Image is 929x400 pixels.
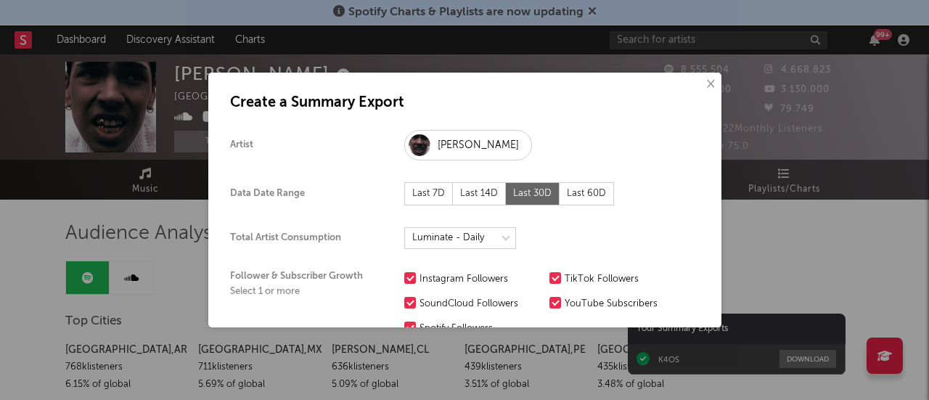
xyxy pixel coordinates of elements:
button: × [702,76,718,92]
div: TikTok Followers [565,271,687,288]
div: Last 60D [560,182,614,205]
div: Data Date Range [230,188,375,200]
div: [PERSON_NAME] [438,136,519,154]
div: Artist [230,139,375,151]
div: YouTube Subscribers [565,295,687,313]
div: Follower & Subscriber Growth [230,271,375,362]
div: Spotify Followers [420,320,542,338]
div: Last 30D [506,182,560,205]
div: Total Artist Consumption [230,232,375,244]
div: Last 7D [404,182,453,205]
div: Select 1 or more [230,286,375,298]
h1: Create a Summary Export [230,94,700,112]
div: SoundCloud Followers [420,295,542,313]
div: Instagram Followers [420,271,542,288]
div: Last 14D [453,182,506,205]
